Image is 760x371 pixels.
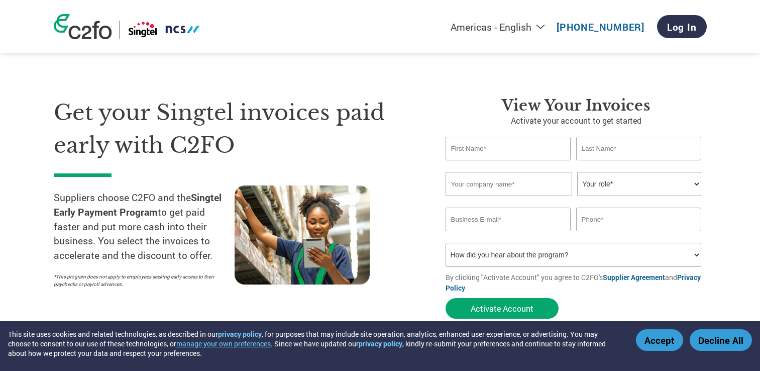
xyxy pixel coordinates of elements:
[446,161,571,168] div: Invalid first name or first name is too long
[54,191,235,263] p: Suppliers choose C2FO and the to get paid faster and put more cash into their business. You selec...
[446,137,571,160] input: First Name*
[446,298,559,319] button: Activate Account
[446,272,701,293] a: Privacy Policy
[577,172,701,196] select: Title/Role
[176,339,271,348] button: manage your own preferences
[235,185,370,285] img: supply chain worker
[446,172,572,196] input: Your company name*
[576,137,702,160] input: Last Name*
[54,273,225,288] p: *This program does not apply to employees seeking early access to their paychecks or payroll adva...
[690,329,752,351] button: Decline All
[446,208,571,231] input: Invalid Email format
[576,208,702,231] input: Phone*
[54,191,222,218] strong: Singtel Early Payment Program
[636,329,683,351] button: Accept
[359,339,402,348] a: privacy policy
[54,97,415,161] h1: Get your Singtel invoices paid early with C2FO
[446,115,707,127] p: Activate your account to get started
[8,329,621,358] div: This site uses cookies and related technologies, as described in our , for purposes that may incl...
[446,197,702,204] div: Invalid company name or company name is too long
[446,232,571,239] div: Inavlid Email Address
[576,232,702,239] div: Inavlid Phone Number
[557,21,644,33] a: [PHONE_NUMBER]
[128,21,200,39] img: Singtel
[576,161,702,168] div: Invalid last name or last name is too long
[603,272,665,282] a: Supplier Agreement
[657,15,707,38] a: Log In
[446,272,707,293] p: By clicking "Activate Account" you agree to C2FO's and
[446,97,707,115] h3: View Your Invoices
[218,329,262,339] a: privacy policy
[54,14,112,39] img: c2fo logo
